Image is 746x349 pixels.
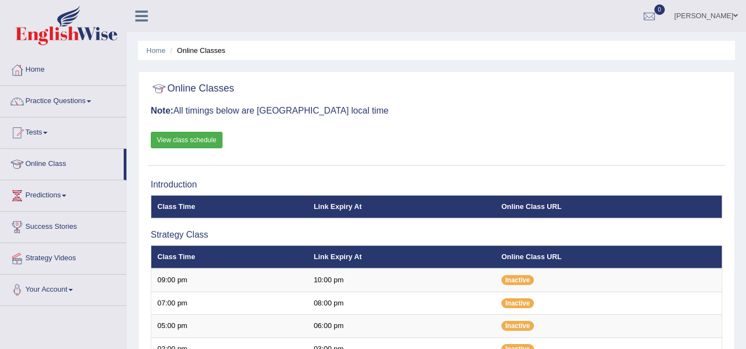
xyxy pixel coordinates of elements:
h2: Online Classes [151,80,234,97]
th: Link Expiry At [308,245,495,269]
a: View class schedule [151,132,223,148]
a: Strategy Videos [1,243,126,271]
th: Online Class URL [495,245,722,269]
a: Home [146,46,166,55]
th: Class Time [151,195,308,218]
td: 10:00 pm [308,269,495,292]
a: Online Class [1,149,124,176]
td: 08:00 pm [308,292,495,315]
th: Link Expiry At [308,195,495,218]
th: Online Class URL [495,195,722,218]
h3: Introduction [151,180,722,190]
b: Note: [151,106,173,115]
li: Online Classes [167,45,225,56]
td: 06:00 pm [308,315,495,338]
a: Practice Questions [1,86,126,114]
a: Your Account [1,275,126,302]
td: 05:00 pm [151,315,308,338]
h3: All timings below are [GEOGRAPHIC_DATA] local time [151,106,722,116]
span: Inactive [501,275,534,285]
th: Class Time [151,245,308,269]
a: Predictions [1,180,126,208]
span: Inactive [501,298,534,308]
span: 0 [654,4,665,15]
a: Success Stories [1,212,126,239]
a: Tests [1,117,126,145]
td: 07:00 pm [151,292,308,315]
td: 09:00 pm [151,269,308,292]
a: Home [1,55,126,82]
span: Inactive [501,321,534,331]
h3: Strategy Class [151,230,722,240]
